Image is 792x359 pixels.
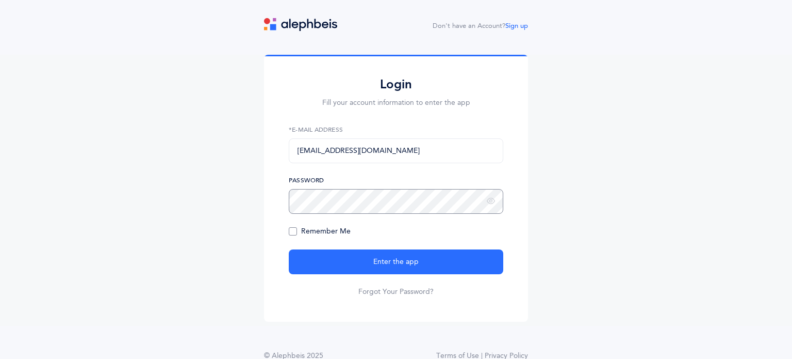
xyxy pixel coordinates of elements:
[505,22,528,29] a: Sign up
[289,125,503,134] label: *E-Mail Address
[289,98,503,108] p: Fill your account information to enter the app
[373,257,419,268] span: Enter the app
[289,249,503,274] button: Enter the app
[264,18,337,31] img: logo.svg
[289,227,351,236] span: Remember Me
[433,21,528,32] div: Don't have an Account?
[289,176,503,185] label: Password
[740,307,780,347] iframe: Drift Widget Chat Controller
[289,76,503,92] h2: Login
[358,287,434,297] a: Forgot Your Password?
